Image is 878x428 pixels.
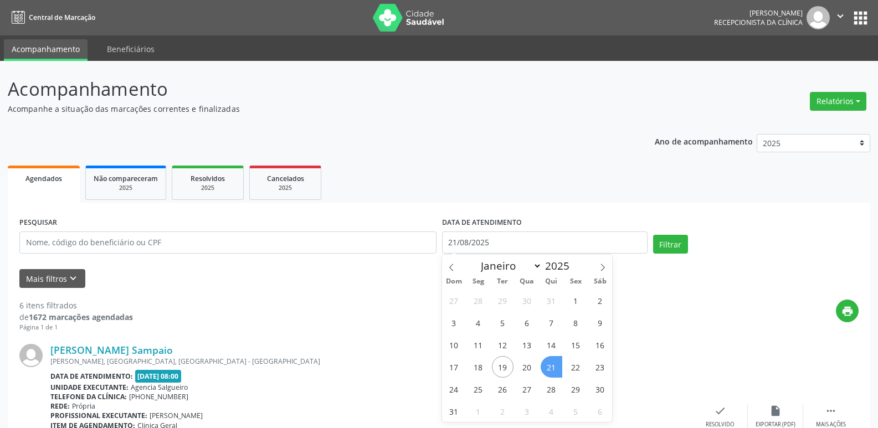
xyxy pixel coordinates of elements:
[516,400,538,422] span: Setembro 3, 2025
[565,400,587,422] span: Setembro 5, 2025
[476,258,542,274] select: Month
[19,344,43,367] img: img
[191,174,225,183] span: Resolvidos
[834,10,846,22] i: 
[19,311,133,323] div: de
[516,356,538,378] span: Agosto 20, 2025
[490,278,515,285] span: Ter
[50,372,133,381] b: Data de atendimento:
[714,18,803,27] span: Recepcionista da clínica
[541,400,562,422] span: Setembro 4, 2025
[492,356,514,378] span: Agosto 19, 2025
[541,378,562,400] span: Agosto 28, 2025
[29,312,133,322] strong: 1672 marcações agendadas
[50,344,173,356] a: [PERSON_NAME] Sampaio
[655,134,753,148] p: Ano de acompanhamento
[589,400,611,422] span: Setembro 6, 2025
[99,39,162,59] a: Beneficiários
[19,231,437,254] input: Nome, código do beneficiário ou CPF
[129,392,188,401] span: [PHONE_NUMBER]
[589,290,611,311] span: Agosto 2, 2025
[769,405,782,417] i: insert_drive_file
[50,401,70,411] b: Rede:
[94,174,158,183] span: Não compareceram
[492,334,514,355] span: Agosto 12, 2025
[443,312,465,333] span: Agosto 3, 2025
[468,400,489,422] span: Setembro 1, 2025
[267,174,304,183] span: Cancelados
[589,378,611,400] span: Agosto 30, 2025
[8,8,95,27] a: Central de Marcação
[468,356,489,378] span: Agosto 18, 2025
[653,235,688,254] button: Filtrar
[19,269,85,288] button: Mais filtroskeyboard_arrow_down
[542,259,578,273] input: Year
[443,356,465,378] span: Agosto 17, 2025
[565,312,587,333] span: Agosto 8, 2025
[135,370,182,383] span: [DATE] 08:00
[541,290,562,311] span: Julho 31, 2025
[442,278,466,285] span: Dom
[180,184,235,192] div: 2025
[443,334,465,355] span: Agosto 10, 2025
[443,290,465,311] span: Julho 27, 2025
[492,378,514,400] span: Agosto 26, 2025
[442,231,648,254] input: Selecione um intervalo
[443,378,465,400] span: Agosto 24, 2025
[516,378,538,400] span: Agosto 27, 2025
[565,290,587,311] span: Agosto 1, 2025
[830,6,851,29] button: 
[4,39,88,61] a: Acompanhamento
[468,378,489,400] span: Agosto 25, 2025
[714,8,803,18] div: [PERSON_NAME]
[589,356,611,378] span: Agosto 23, 2025
[50,357,692,366] div: [PERSON_NAME], [GEOGRAPHIC_DATA], [GEOGRAPHIC_DATA] - [GEOGRAPHIC_DATA]
[50,411,147,420] b: Profissional executante:
[588,278,612,285] span: Sáb
[714,405,726,417] i: check
[516,290,538,311] span: Julho 30, 2025
[836,300,859,322] button: print
[67,272,79,285] i: keyboard_arrow_down
[565,356,587,378] span: Agosto 22, 2025
[825,405,837,417] i: 
[807,6,830,29] img: img
[541,312,562,333] span: Agosto 7, 2025
[19,214,57,231] label: PESQUISAR
[563,278,588,285] span: Sex
[8,103,612,115] p: Acompanhe a situação das marcações correntes e finalizadas
[443,400,465,422] span: Agosto 31, 2025
[94,184,158,192] div: 2025
[589,312,611,333] span: Agosto 9, 2025
[541,334,562,355] span: Agosto 14, 2025
[29,13,95,22] span: Central de Marcação
[8,75,612,103] p: Acompanhamento
[492,290,514,311] span: Julho 29, 2025
[19,323,133,332] div: Página 1 de 1
[565,334,587,355] span: Agosto 15, 2025
[442,214,522,231] label: DATA DE ATENDIMENTO
[50,383,129,392] b: Unidade executante:
[492,312,514,333] span: Agosto 5, 2025
[841,305,854,317] i: print
[19,300,133,311] div: 6 itens filtrados
[466,278,490,285] span: Seg
[541,356,562,378] span: Agosto 21, 2025
[565,378,587,400] span: Agosto 29, 2025
[539,278,563,285] span: Qui
[810,92,866,111] button: Relatórios
[258,184,313,192] div: 2025
[851,8,870,28] button: apps
[25,174,62,183] span: Agendados
[468,290,489,311] span: Julho 28, 2025
[468,334,489,355] span: Agosto 11, 2025
[516,312,538,333] span: Agosto 6, 2025
[72,401,95,411] span: Própria
[50,392,127,401] b: Telefone da clínica:
[131,383,188,392] span: Agencia Salgueiro
[468,312,489,333] span: Agosto 4, 2025
[150,411,203,420] span: [PERSON_NAME]
[492,400,514,422] span: Setembro 2, 2025
[516,334,538,355] span: Agosto 13, 2025
[589,334,611,355] span: Agosto 16, 2025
